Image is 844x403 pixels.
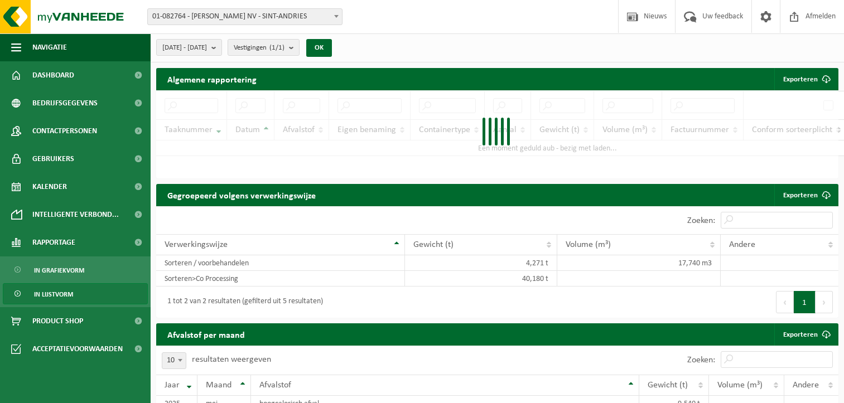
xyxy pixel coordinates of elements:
[405,271,557,287] td: 40,180 t
[148,9,342,25] span: 01-082764 - JAN DUPONT KAASIMPORT NV - SINT-ANDRIES
[156,323,256,345] h2: Afvalstof per maand
[687,216,715,225] label: Zoeken:
[413,240,454,249] span: Gewicht (t)
[156,271,405,287] td: Sorteren>Co Processing
[306,39,332,57] button: OK
[776,291,794,313] button: Previous
[32,33,67,61] span: Navigatie
[687,356,715,365] label: Zoeken:
[32,145,74,173] span: Gebruikers
[566,240,611,249] span: Volume (m³)
[162,292,323,312] div: 1 tot 2 van 2 resultaten (gefilterd uit 5 resultaten)
[405,255,557,271] td: 4,271 t
[793,381,819,390] span: Andere
[32,201,119,229] span: Intelligente verbond...
[32,61,74,89] span: Dashboard
[3,259,148,280] a: In grafiekvorm
[32,229,75,256] span: Rapportage
[32,307,83,335] span: Product Shop
[729,240,755,249] span: Andere
[165,381,180,390] span: Jaar
[162,353,186,368] span: 10
[156,39,222,56] button: [DATE] - [DATE]
[34,260,84,281] span: In grafiekvorm
[192,355,271,364] label: resultaten weergeven
[147,8,343,25] span: 01-082764 - JAN DUPONT KAASIMPORT NV - SINT-ANDRIES
[156,255,405,271] td: Sorteren / voorbehandelen
[3,283,148,304] a: In lijstvorm
[32,89,98,117] span: Bedrijfsgegevens
[162,40,207,56] span: [DATE] - [DATE]
[32,117,97,145] span: Contactpersonen
[234,40,284,56] span: Vestigingen
[269,44,284,51] count: (1/1)
[774,323,837,346] a: Exporteren
[794,291,816,313] button: 1
[774,68,837,90] button: Exporteren
[259,381,291,390] span: Afvalstof
[557,255,721,271] td: 17,740 m3
[165,240,228,249] span: Verwerkingswijze
[32,335,123,363] span: Acceptatievoorwaarden
[648,381,688,390] span: Gewicht (t)
[34,284,73,305] span: In lijstvorm
[32,173,67,201] span: Kalender
[156,184,327,206] h2: Gegroepeerd volgens verwerkingswijze
[816,291,833,313] button: Next
[774,184,837,206] a: Exporteren
[228,39,300,56] button: Vestigingen(1/1)
[156,68,268,90] h2: Algemene rapportering
[206,381,232,390] span: Maand
[717,381,763,390] span: Volume (m³)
